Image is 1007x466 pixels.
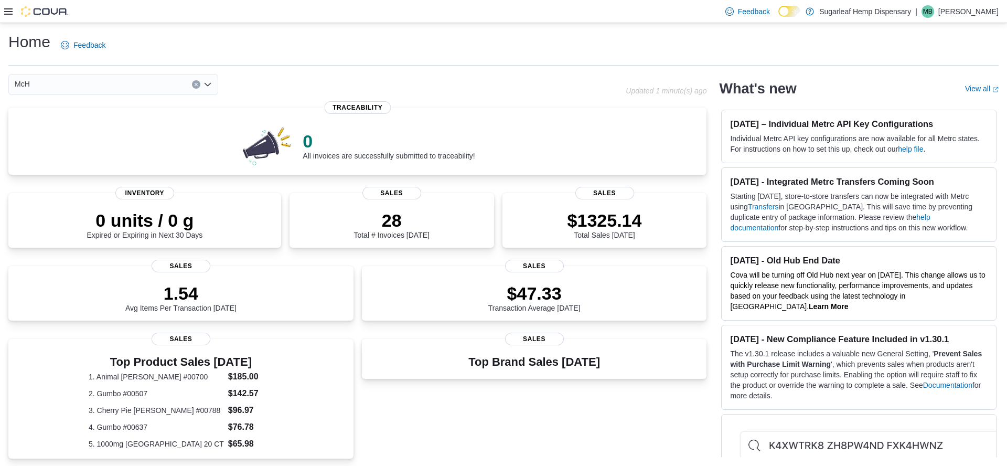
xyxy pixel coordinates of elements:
a: View allExternal link [965,84,999,93]
p: The v1.30.1 release includes a valuable new General Setting, ' ', which prevents sales when produ... [730,348,988,401]
a: Learn More [809,302,848,311]
p: Starting [DATE], store-to-store transfers can now be integrated with Metrc using in [GEOGRAPHIC_D... [730,191,988,233]
span: Sales [362,187,421,199]
span: McH [15,78,30,90]
span: MB [923,5,933,18]
div: Total Sales [DATE] [567,210,642,239]
h1: Home [8,31,50,52]
div: Total # Invoices [DATE] [353,210,429,239]
span: Traceability [324,101,391,114]
dd: $96.97 [228,404,273,417]
h3: [DATE] - New Compliance Feature Included in v1.30.1 [730,334,988,344]
span: Sales [505,260,564,272]
p: | [915,5,917,18]
p: 28 [353,210,429,231]
dd: $142.57 [228,387,273,400]
div: Expired or Expiring in Next 30 Days [87,210,202,239]
svg: External link [992,87,999,93]
div: All invoices are successfully submitted to traceability! [303,131,475,160]
p: 0 [303,131,475,152]
img: Cova [21,6,68,17]
dt: 5. 1000mg [GEOGRAPHIC_DATA] 20 CT [89,439,224,449]
span: Sales [575,187,634,199]
span: Cova will be turning off Old Hub next year on [DATE]. This change allows us to quickly release ne... [730,271,985,311]
dt: 1. Animal [PERSON_NAME] #00700 [89,372,224,382]
input: Dark Mode [778,6,800,17]
a: Feedback [57,35,110,56]
dt: 3. Cherry Pie [PERSON_NAME] #00788 [89,405,224,416]
h3: Top Product Sales [DATE] [89,356,273,368]
h3: [DATE] - Old Hub End Date [730,255,988,266]
span: Sales [505,333,564,345]
span: Feedback [73,40,105,50]
p: $1325.14 [567,210,642,231]
a: Documentation [923,381,972,389]
dt: 2. Gumbo #00507 [89,388,224,399]
img: 0 [240,124,295,166]
p: Sugarleaf Hemp Dispensary [819,5,911,18]
p: $47.33 [488,283,581,304]
a: help documentation [730,213,930,232]
h2: What's new [719,80,796,97]
p: [PERSON_NAME] [938,5,999,18]
h3: [DATE] – Individual Metrc API Key Configurations [730,119,988,129]
span: Sales [152,333,210,345]
p: Updated 1 minute(s) ago [626,87,706,95]
dd: $185.00 [228,370,273,383]
div: Missy Ball [922,5,934,18]
p: 0 units / 0 g [87,210,202,231]
span: Feedback [738,6,770,17]
a: Feedback [721,1,774,22]
dd: $76.78 [228,421,273,433]
div: Avg Items Per Transaction [DATE] [125,283,237,312]
dt: 4. Gumbo #00637 [89,422,224,432]
button: Open list of options [203,80,212,89]
span: Inventory [115,187,174,199]
p: 1.54 [125,283,237,304]
p: Individual Metrc API key configurations are now available for all Metrc states. For instructions ... [730,133,988,154]
h3: Top Brand Sales [DATE] [468,356,600,368]
dd: $65.98 [228,438,273,450]
div: Transaction Average [DATE] [488,283,581,312]
button: Clear input [192,80,200,89]
a: Transfers [748,203,779,211]
a: help file [898,145,923,153]
h3: [DATE] - Integrated Metrc Transfers Coming Soon [730,176,988,187]
span: Sales [152,260,210,272]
